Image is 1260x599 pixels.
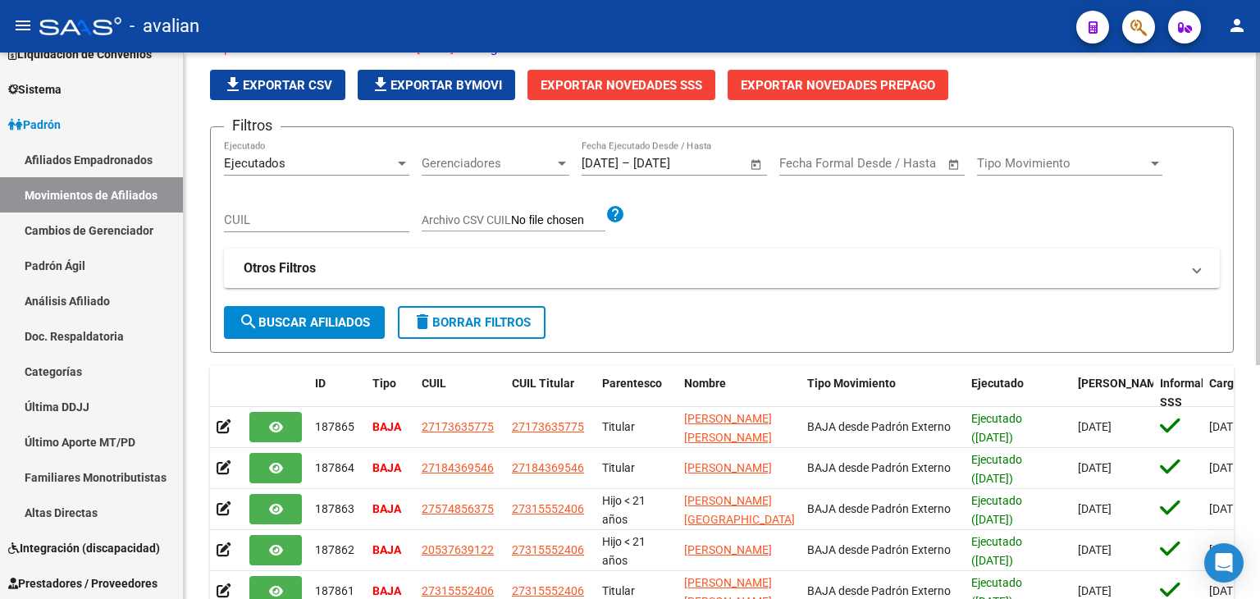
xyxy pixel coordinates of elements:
span: – [622,156,630,171]
span: [PERSON_NAME] [684,543,772,556]
button: Open calendar [747,155,766,174]
span: Exportar Bymovi [371,78,502,93]
span: 187863 [315,502,354,515]
strong: BAJA [372,461,401,474]
span: Gerenciadores [422,156,555,171]
span: 27315552406 [512,584,584,597]
span: [DATE] [1078,461,1112,474]
strong: BAJA [372,543,401,556]
span: 27184369546 [422,461,494,474]
span: 27173635775 [512,420,584,433]
mat-icon: file_download [223,75,243,94]
strong: Otros Filtros [244,259,316,277]
span: Buscar Afiliados [239,315,370,330]
span: Tipo Movimiento [977,156,1148,171]
span: Exportar Novedades Prepago [741,78,935,93]
mat-icon: menu [13,16,33,35]
span: Liquidación de Convenios [8,45,152,63]
span: BAJA desde Padrón Externo [807,543,951,556]
span: BAJA desde Padrón Externo [807,420,951,433]
span: Tipo Movimiento [807,377,896,390]
span: BAJA desde Padrón Externo [807,502,951,515]
strong: BAJA [372,420,401,433]
span: 27173635775 [422,420,494,433]
input: Archivo CSV CUIL [511,213,605,228]
span: [PERSON_NAME] [PERSON_NAME] [684,412,772,444]
span: Ejecutado ([DATE]) [971,535,1022,567]
button: Exportar Novedades Prepago [728,70,948,100]
button: Exportar Novedades SSS [527,70,715,100]
strong: BAJA [372,584,401,597]
span: BAJA desde Padrón Externo [807,461,951,474]
span: Hijo < 21 años [602,535,646,567]
span: Titular [602,420,635,433]
datatable-header-cell: Ejecutado [965,366,1071,420]
span: Nombre [684,377,726,390]
span: Tipo [372,377,396,390]
span: Ejecutados [224,156,285,171]
span: Hijo < 21 años [602,494,646,526]
span: 27315552406 [422,584,494,597]
h3: Filtros [224,114,281,137]
span: 27315552406 [512,543,584,556]
span: Sistema [8,80,62,98]
span: Ejecutado [971,377,1024,390]
span: 27315552406 [512,502,584,515]
datatable-header-cell: Informable SSS [1153,366,1203,420]
span: 187865 [315,420,354,433]
span: 187862 [315,543,354,556]
span: Ejecutado ([DATE]) [971,453,1022,485]
mat-icon: help [605,204,625,224]
datatable-header-cell: CUIL [415,366,505,420]
span: [PERSON_NAME] [684,461,772,474]
button: Exportar Bymovi [358,70,515,100]
span: Ejecutado ([DATE]) [971,412,1022,444]
span: [PERSON_NAME] [1078,377,1166,390]
div: Open Intercom Messenger [1204,543,1244,583]
input: Fecha inicio [779,156,846,171]
span: [DATE] [1078,502,1112,515]
span: Ejecutado ([DATE]) [971,494,1022,526]
span: Exportar CSV [223,78,332,93]
span: Archivo CSV CUIL [422,213,511,226]
span: [DATE] [1078,543,1112,556]
strong: BAJA [372,502,401,515]
span: CUIL Titular [512,377,574,390]
span: Exportar Novedades SSS [541,78,702,93]
span: Titular [602,584,635,597]
span: [DATE] [1078,584,1112,597]
datatable-header-cell: Tipo Movimiento [801,366,965,420]
span: 20537639122 [422,543,494,556]
datatable-header-cell: Parentesco [596,366,678,420]
datatable-header-cell: CUIL Titular [505,366,596,420]
button: Borrar Filtros [398,306,546,339]
mat-icon: file_download [371,75,390,94]
input: Fecha inicio [582,156,619,171]
span: Informable SSS [1160,377,1217,409]
span: Padrón [8,116,61,134]
input: Fecha fin [861,156,940,171]
datatable-header-cell: ID [308,366,366,420]
mat-icon: person [1227,16,1247,35]
span: [PERSON_NAME][GEOGRAPHIC_DATA] [684,494,795,526]
input: Fecha fin [633,156,713,171]
button: Exportar CSV [210,70,345,100]
span: 187864 [315,461,354,474]
span: Cargado [1209,377,1253,390]
span: [DATE] [1078,420,1112,433]
span: 27184369546 [512,461,584,474]
span: - avalian [130,8,199,44]
span: Prestadores / Proveedores [8,574,157,592]
datatable-header-cell: Tipo [366,366,415,420]
mat-expansion-panel-header: Otros Filtros [224,249,1220,288]
span: Borrar Filtros [413,315,531,330]
button: Buscar Afiliados [224,306,385,339]
span: 27574856375 [422,502,494,515]
span: 187861 [315,584,354,597]
mat-icon: search [239,312,258,332]
span: Titular [602,461,635,474]
button: Open calendar [945,155,964,174]
span: CUIL [422,377,446,390]
span: Parentesco [602,377,662,390]
span: Integración (discapacidad) [8,539,160,557]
